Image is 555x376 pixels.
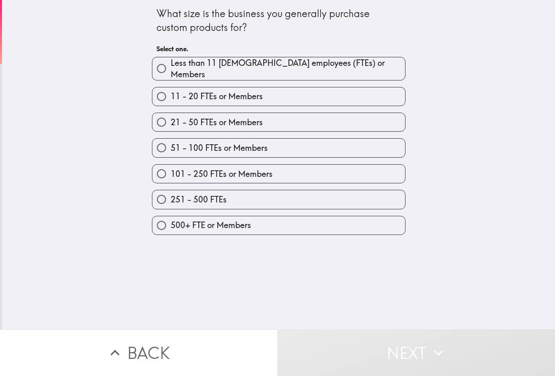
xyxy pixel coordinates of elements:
[171,168,273,180] span: 101 - 250 FTEs or Members
[152,139,405,157] button: 51 - 100 FTEs or Members
[171,91,263,102] span: 11 - 20 FTEs or Members
[156,7,401,34] div: What size is the business you generally purchase custom products for?
[152,190,405,209] button: 251 - 500 FTEs
[171,142,268,154] span: 51 - 100 FTEs or Members
[152,57,405,80] button: Less than 11 [DEMOGRAPHIC_DATA] employees (FTEs) or Members
[152,87,405,106] button: 11 - 20 FTEs or Members
[152,216,405,235] button: 500+ FTE or Members
[152,165,405,183] button: 101 - 250 FTEs or Members
[152,113,405,131] button: 21 - 50 FTEs or Members
[171,117,263,128] span: 21 - 50 FTEs or Members
[171,220,251,231] span: 500+ FTE or Members
[171,194,227,205] span: 251 - 500 FTEs
[156,44,401,53] h6: Select one.
[277,329,555,376] button: Next
[171,57,405,80] span: Less than 11 [DEMOGRAPHIC_DATA] employees (FTEs) or Members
